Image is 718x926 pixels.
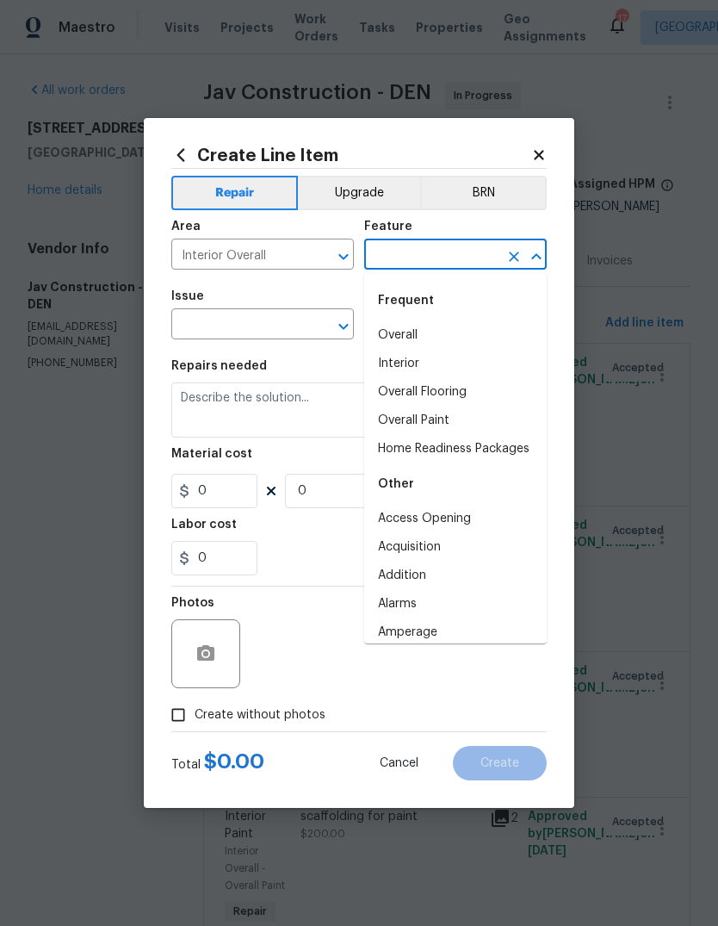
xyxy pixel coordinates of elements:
li: Access Opening [364,505,547,533]
li: Amperage [364,618,547,647]
button: Create [453,746,547,780]
div: Frequent [364,280,547,321]
button: Cancel [352,746,446,780]
div: Total [171,753,264,774]
li: Interior [364,350,547,378]
li: Acquisition [364,533,547,562]
span: Create [480,757,519,770]
li: Overall Flooring [364,378,547,407]
li: Alarms [364,590,547,618]
button: Open [331,314,356,339]
button: Upgrade [298,176,421,210]
li: Overall Paint [364,407,547,435]
button: Open [331,245,356,269]
span: Create without photos [195,706,325,724]
h5: Labor cost [171,519,237,531]
h5: Repairs needed [171,360,267,372]
h5: Photos [171,597,214,609]
span: $ 0.00 [204,751,264,772]
button: Repair [171,176,298,210]
li: Addition [364,562,547,590]
button: BRN [420,176,547,210]
div: Other [364,463,547,505]
h2: Create Line Item [171,146,531,165]
h5: Feature [364,221,412,233]
button: Clear [502,245,526,269]
h5: Issue [171,290,204,302]
li: Home Readiness Packages [364,435,547,463]
button: Close [524,245,548,269]
h5: Material cost [171,448,252,460]
li: Overall [364,321,547,350]
span: Cancel [380,757,418,770]
h5: Area [171,221,201,233]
